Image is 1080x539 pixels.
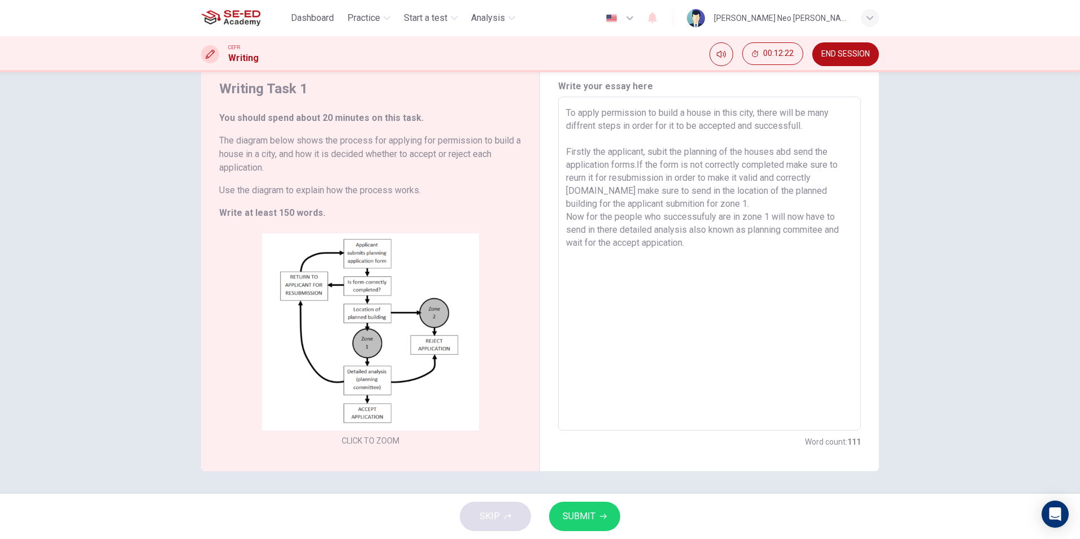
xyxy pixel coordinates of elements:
[566,106,853,421] textarea: To apply permission to build a house in this city, there will be many diffrent steps in order for...
[286,8,338,28] button: Dashboard
[291,11,334,25] span: Dashboard
[763,49,794,58] span: 00:12:22
[347,11,380,25] span: Practice
[714,11,847,25] div: [PERSON_NAME] Neo [PERSON_NAME]
[219,134,521,175] h6: The diagram below shows the process for applying for permission to build a house in a city, and h...
[805,435,861,449] h6: Word count :
[404,11,447,25] span: Start a test
[549,502,620,531] button: SUBMIT
[201,7,286,29] a: SE-ED Academy logo
[742,42,803,65] button: 00:12:22
[219,207,325,218] strong: Write at least 150 words.
[812,42,879,66] button: END SESSION
[742,42,803,66] div: Hide
[201,7,260,29] img: SE-ED Academy logo
[219,80,521,98] h4: Writing Task 1
[467,8,520,28] button: Analysis
[471,11,505,25] span: Analysis
[1042,501,1069,528] div: Open Intercom Messenger
[821,50,870,59] span: END SESSION
[343,8,395,28] button: Practice
[399,8,462,28] button: Start a test
[847,437,861,446] strong: 111
[558,80,861,93] h6: Write your essay here
[219,184,521,197] h6: Use the diagram to explain how the process works.
[219,111,521,125] h6: You should spend about 20 minutes on this task.
[687,9,705,27] img: Profile picture
[709,42,733,66] div: Mute
[563,508,595,524] span: SUBMIT
[228,44,240,51] span: CEFR
[604,14,619,23] img: en
[228,51,259,65] h1: Writing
